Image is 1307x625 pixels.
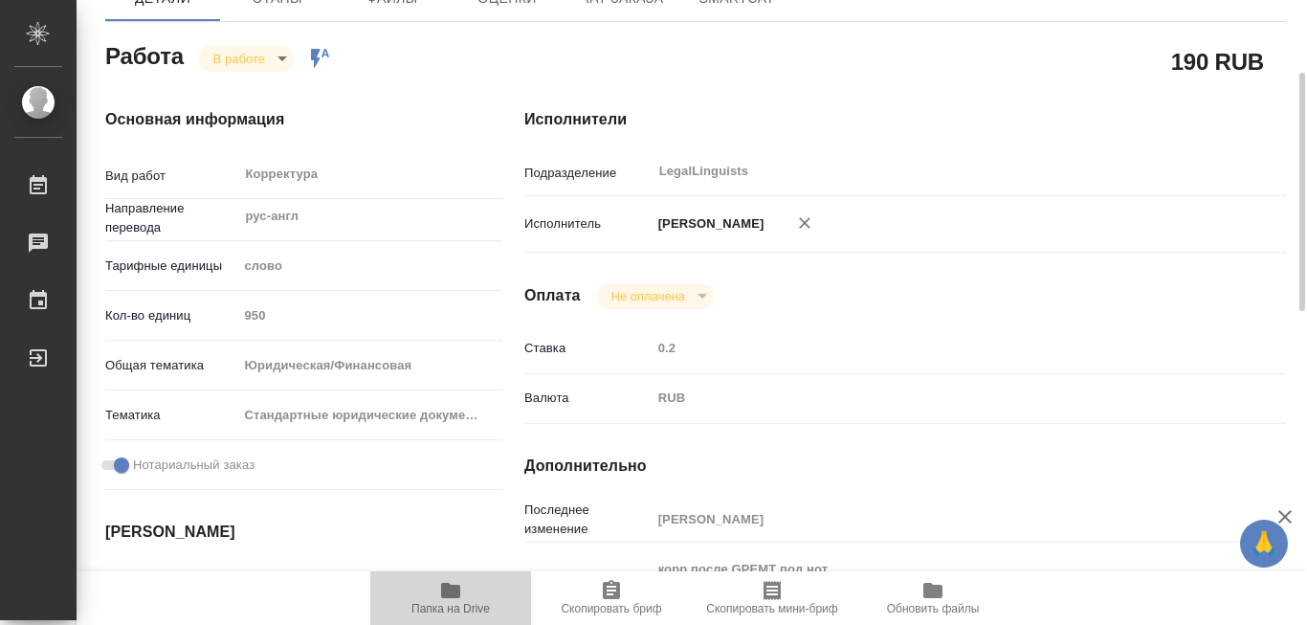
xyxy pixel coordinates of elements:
p: Кол-во единиц [105,306,237,325]
button: Скопировать мини-бриф [692,571,853,625]
input: Пустое поле [219,569,387,597]
p: Тарифные единицы [105,257,237,276]
span: Обновить файлы [887,602,980,615]
span: Скопировать мини-бриф [706,602,837,615]
div: RUB [652,382,1223,414]
h4: [PERSON_NAME] [105,521,448,544]
h2: 190 RUB [1171,45,1264,78]
textarea: корр после GPEMT под нот в [GEOGRAPHIC_DATA] назначу [DATE] к 17:30 [652,553,1223,624]
button: Обновить файлы [853,571,1013,625]
p: Подразделение [524,164,652,183]
p: Последнее изменение [524,501,652,539]
p: Тематика [105,406,237,425]
div: слово [237,250,502,282]
button: Скопировать бриф [531,571,692,625]
span: Скопировать бриф [561,602,661,615]
div: Стандартные юридические документы, договоры, уставы [237,399,502,432]
button: 🙏 [1240,520,1288,568]
p: Направление перевода [105,199,237,237]
h2: Работа [105,37,184,72]
button: Не оплачена [606,288,691,304]
div: В работе [198,46,294,72]
p: Общая тематика [105,356,237,375]
span: 🙏 [1248,524,1280,564]
input: Пустое поле [652,334,1223,362]
h4: Дополнительно [524,455,1286,478]
p: [PERSON_NAME] [652,214,764,234]
button: Папка на Drive [370,571,531,625]
div: Юридическая/Финансовая [237,349,502,382]
h4: Исполнители [524,108,1286,131]
h4: Основная информация [105,108,448,131]
p: Валюта [524,389,652,408]
span: Нотариальный заказ [133,456,255,475]
p: Вид работ [105,167,237,186]
input: Пустое поле [652,505,1223,533]
p: Исполнитель [524,214,652,234]
button: Удалить исполнителя [784,202,826,244]
p: Ставка [524,339,652,358]
input: Пустое поле [237,301,502,329]
span: Папка на Drive [411,602,490,615]
button: В работе [208,51,271,67]
h4: Оплата [524,284,581,307]
div: В работе [596,283,714,309]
